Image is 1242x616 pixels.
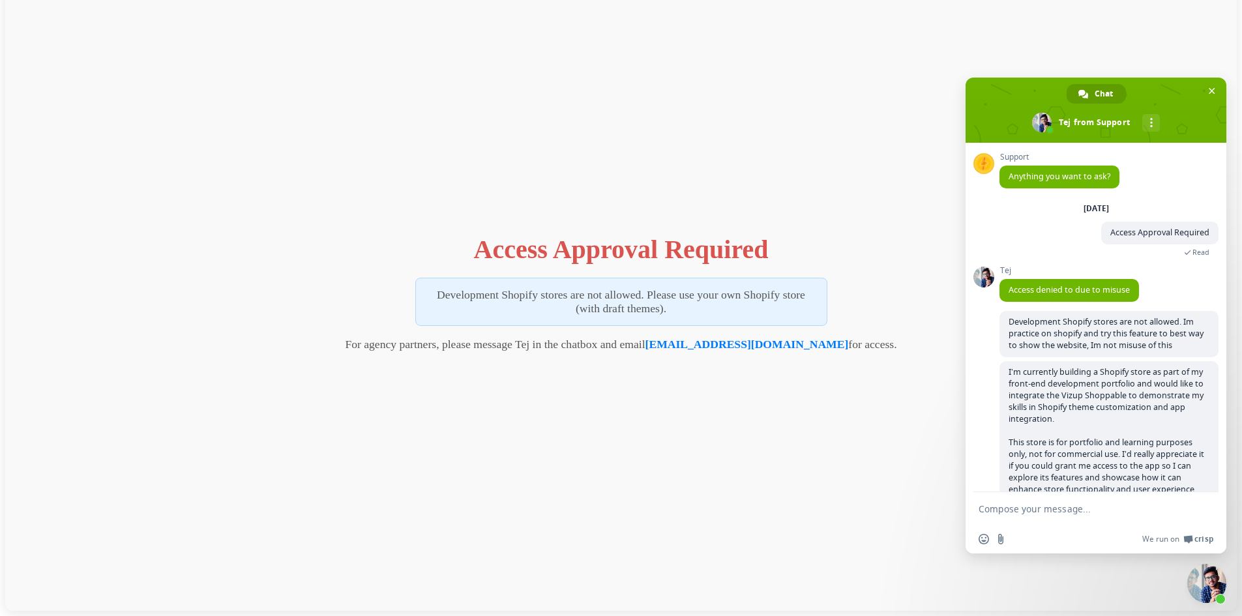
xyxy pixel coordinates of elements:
div: More channels [1142,114,1160,132]
span: We run on [1142,534,1179,544]
span: Support [999,153,1119,162]
textarea: Compose your message... [979,503,1185,515]
div: [DATE] [1084,205,1109,213]
span: Crisp [1194,534,1213,544]
span: Insert an emoji [979,534,989,544]
p: Development Shopify stores are not allowed. Please use your own Shopify store (with draft themes). [415,278,827,326]
p: For agency partners, please message Tej in the chatbox and email for access. [345,338,896,351]
h1: Access Approval Required [474,234,769,265]
span: Development Shopify stores are not allowed. Im practice on shopify and try this feature to best w... [1009,316,1204,351]
div: Chat [1067,84,1126,104]
span: Access Approval Required [1110,227,1209,238]
span: Close chat [1205,84,1219,98]
span: Read [1192,248,1209,257]
a: [EMAIL_ADDRESS][DOMAIN_NAME] [645,338,849,351]
a: We run onCrisp [1142,534,1213,544]
span: Tej [999,266,1139,275]
div: Close chat [1187,564,1226,603]
span: Chat [1095,84,1113,104]
span: Access denied to due to misuse [1009,284,1130,295]
span: Anything you want to ask? [1009,171,1110,182]
span: Send a file [996,534,1006,544]
span: I’m currently building a Shopify store as part of my front-end development portfolio and would li... [1009,366,1204,542]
